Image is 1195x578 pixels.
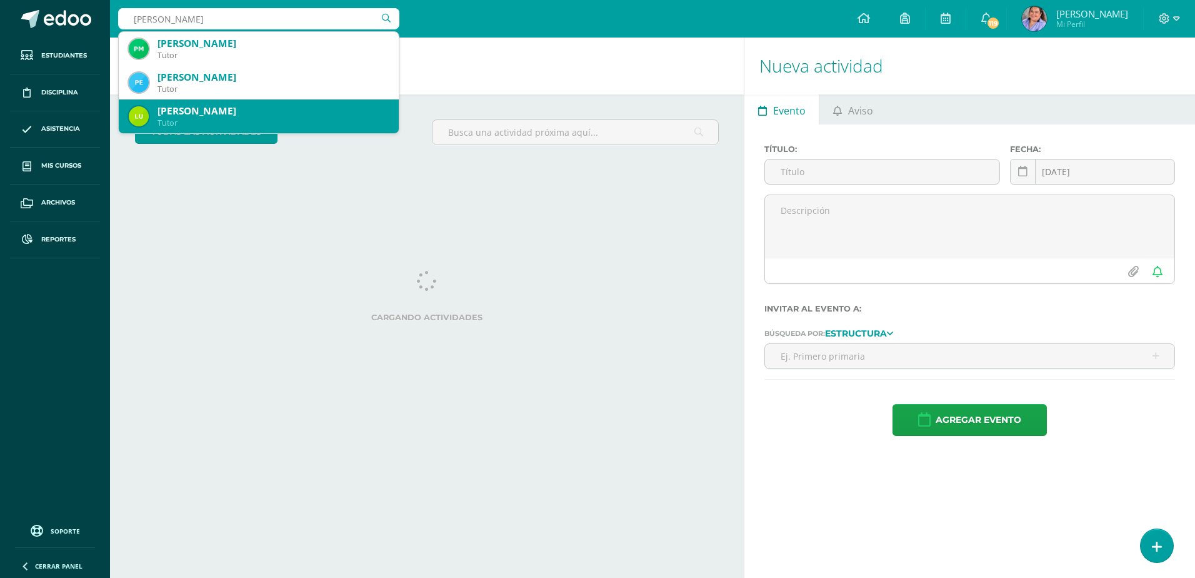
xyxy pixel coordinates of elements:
[759,38,1180,94] h1: Nueva actividad
[157,104,389,118] div: [PERSON_NAME]
[129,73,149,93] img: 58e2b055a2c4c5c0a9cf3f4af1c67794.png
[432,120,718,144] input: Busca una actividad próxima aquí...
[744,94,819,124] a: Evento
[10,74,100,111] a: Disciplina
[41,198,75,208] span: Archivos
[157,50,389,61] div: Tutor
[157,118,389,128] div: Tutor
[10,148,100,185] a: Mis cursos
[118,8,399,29] input: Busca un usuario...
[765,160,999,184] input: Título
[986,16,1000,30] span: 119
[10,221,100,258] a: Reportes
[819,94,886,124] a: Aviso
[15,522,95,539] a: Soporte
[35,562,82,570] span: Cerrar panel
[129,39,149,59] img: 6f9cc4efaa30b5e4545a46e7ce9a7bfd.png
[936,405,1021,435] span: Agregar evento
[51,527,80,535] span: Soporte
[41,235,76,245] span: Reportes
[129,106,149,126] img: 8188b041c17d1f06b2a8472ed2811008.png
[1011,160,1174,184] input: Fecha de entrega
[764,144,1000,154] label: Título:
[41,88,78,98] span: Disciplina
[773,96,806,126] span: Evento
[157,71,389,84] div: [PERSON_NAME]
[1056,8,1128,20] span: [PERSON_NAME]
[1056,19,1128,29] span: Mi Perfil
[1022,6,1047,31] img: 1841256978d8cda65f8cc917dd8b80b1.png
[825,328,893,337] a: Estructura
[764,304,1175,313] label: Invitar al evento a:
[41,51,87,61] span: Estudiantes
[1010,144,1175,154] label: Fecha:
[765,344,1174,368] input: Ej. Primero primaria
[848,96,873,126] span: Aviso
[10,38,100,74] a: Estudiantes
[125,38,729,94] h1: Actividades
[157,84,389,94] div: Tutor
[825,328,887,339] strong: Estructura
[892,404,1047,436] button: Agregar evento
[41,161,81,171] span: Mis cursos
[764,329,825,338] span: Búsqueda por:
[10,111,100,148] a: Asistencia
[157,37,389,50] div: [PERSON_NAME]
[135,313,719,322] label: Cargando actividades
[10,185,100,221] a: Archivos
[41,124,80,134] span: Asistencia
